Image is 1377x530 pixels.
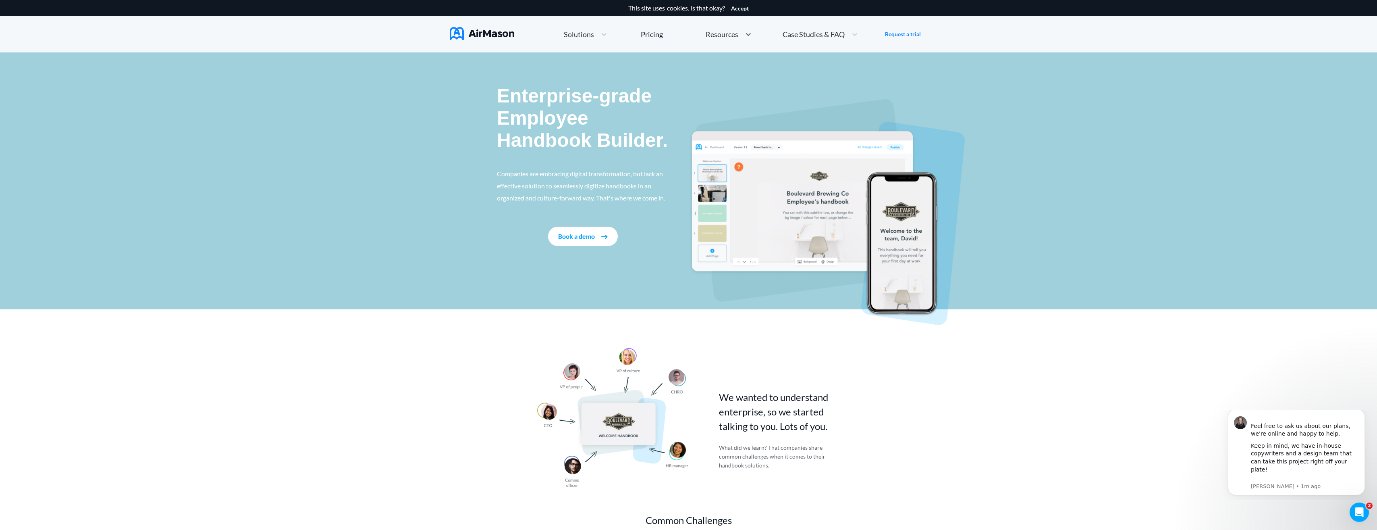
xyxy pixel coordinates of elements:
[689,99,965,325] img: handbook intro
[706,31,738,38] span: Resources
[885,30,921,38] a: Request a trial
[1366,503,1373,509] span: 2
[497,85,669,152] p: Enterprise-grade Employee Handbook Builder.
[35,4,143,72] div: Message content
[537,348,688,487] img: handbook intro
[641,31,663,38] div: Pricing
[568,513,810,528] p: Common Challenges
[719,390,850,434] p: We wanted to understand enterprise, so we started talking to you. Lots of you.
[1216,410,1377,500] iframe: Intercom notifications message
[35,4,143,28] div: Feel free to ask us about our plans, we're online and happy to help.
[564,31,594,38] span: Solutions
[35,32,143,72] div: Keep in mind, we have in-house copywriters and a design team that can take this project right off...
[731,5,749,12] button: Accept cookies
[1350,503,1369,522] iframe: Intercom live chat
[667,4,688,12] a: cookies
[719,443,830,470] p: What did we learn? That companies share common challenges when it comes to their handbook solutions.
[35,73,143,80] p: Message from Holly, sent 1m ago
[783,31,845,38] span: Case Studies & FAQ
[641,27,663,42] a: Pricing
[497,168,669,204] p: Companies are embracing digital transformation, but lack an effective solution to seamlessly digi...
[548,227,618,246] button: Book a demo
[450,27,514,40] img: AirMason Logo
[18,6,31,19] img: Profile image for Holly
